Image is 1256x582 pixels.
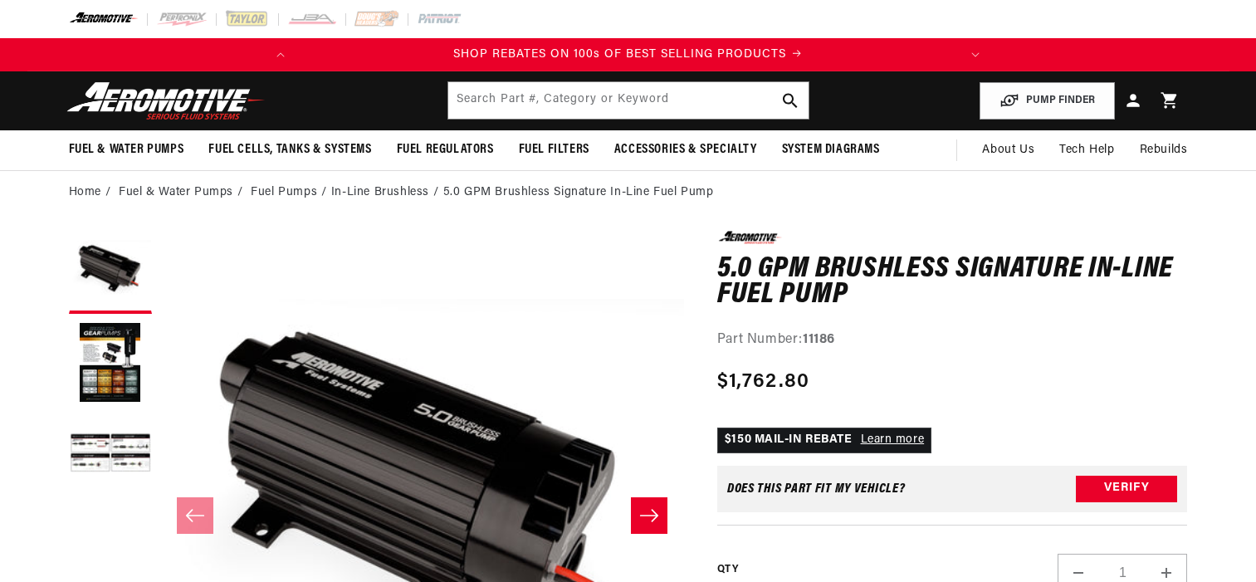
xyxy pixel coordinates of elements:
summary: Fuel & Water Pumps [56,130,197,169]
slideshow-component: Translation missing: en.sections.announcements.announcement_bar [27,38,1229,71]
summary: System Diagrams [770,130,892,169]
button: search button [772,82,809,119]
summary: Fuel Filters [506,130,602,169]
label: QTY [717,563,738,577]
button: Load image 2 in gallery view [69,322,152,405]
a: SHOP REBATES ON 100s OF BEST SELLING PRODUCTS [297,46,959,64]
div: Part Number: [717,330,1188,351]
li: In-Line Brushless [331,183,443,202]
span: Rebuilds [1140,141,1188,159]
button: Translation missing: en.sections.announcements.next_announcement [959,38,992,71]
summary: Rebuilds [1127,130,1200,170]
button: Load image 1 in gallery view [69,231,152,314]
h1: 5.0 GPM Brushless Signature In-Line Fuel Pump [717,257,1188,309]
strong: 11186 [803,333,835,346]
button: Slide left [177,497,213,534]
summary: Fuel Cells, Tanks & Systems [196,130,384,169]
li: 5.0 GPM Brushless Signature In-Line Fuel Pump [443,183,714,202]
button: PUMP FINDER [980,82,1115,120]
img: Aeromotive [62,81,270,120]
button: Verify [1076,476,1177,502]
div: Announcement [297,46,959,64]
a: Fuel & Water Pumps [119,183,233,202]
span: Fuel Filters [519,141,589,159]
span: Fuel Cells, Tanks & Systems [208,141,371,159]
button: Load image 3 in gallery view [69,413,152,496]
a: Home [69,183,101,202]
div: 1 of 2 [297,46,959,64]
summary: Fuel Regulators [384,130,506,169]
span: System Diagrams [782,141,880,159]
button: Slide right [631,497,667,534]
input: Search by Part Number, Category or Keyword [448,82,809,119]
a: Fuel Pumps [251,183,317,202]
p: $150 MAIL-IN REBATE [717,428,931,452]
summary: Tech Help [1047,130,1126,170]
span: Fuel & Water Pumps [69,141,184,159]
span: $1,762.80 [717,367,810,397]
a: About Us [970,130,1047,170]
span: SHOP REBATES ON 100s OF BEST SELLING PRODUCTS [453,48,786,61]
span: Tech Help [1059,141,1114,159]
span: About Us [982,144,1034,156]
span: Fuel Regulators [397,141,494,159]
summary: Accessories & Specialty [602,130,770,169]
div: Does This part fit My vehicle? [727,482,906,496]
span: Accessories & Specialty [614,141,757,159]
nav: breadcrumbs [69,183,1188,202]
a: Learn more [861,433,925,446]
button: Translation missing: en.sections.announcements.previous_announcement [264,38,297,71]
